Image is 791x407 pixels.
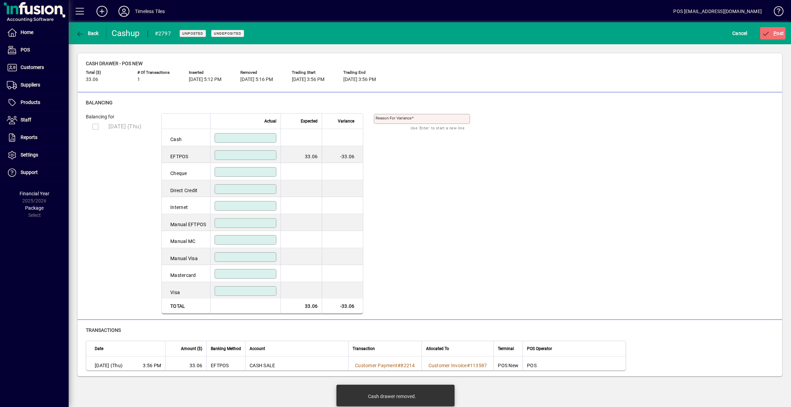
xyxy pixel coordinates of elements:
[21,30,33,35] span: Home
[86,61,142,66] span: Cash drawer - POS New
[206,357,245,370] td: EFTPOS
[426,345,449,352] span: Allocated To
[86,70,127,75] span: Total ($)
[355,363,398,368] span: Customer Payment
[376,116,412,120] mat-label: Reason for variance
[162,129,210,146] td: Cash
[214,31,241,36] span: Undeposited
[21,170,38,175] span: Support
[250,345,265,352] span: Account
[493,357,523,370] td: POS New
[343,77,376,82] span: [DATE] 3:56 PM
[181,345,202,352] span: Amount ($)
[137,70,179,75] span: # of Transactions
[428,363,467,368] span: Customer Invoice
[162,197,210,214] td: Internet
[95,345,103,352] span: Date
[470,363,487,368] span: 113587
[338,117,354,125] span: Variance
[189,77,221,82] span: [DATE] 5:12 PM
[76,31,99,36] span: Back
[21,82,40,88] span: Suppliers
[69,27,106,39] app-page-header-button: Back
[301,117,318,125] span: Expected
[3,42,69,59] a: POS
[162,299,210,314] td: Total
[523,357,626,370] td: POS
[280,146,322,163] td: 33.06
[240,77,273,82] span: [DATE] 5:16 PM
[343,70,385,75] span: Trading end
[162,282,210,299] td: Visa
[245,357,348,370] td: CASH SALE
[527,345,552,352] span: POS Operator
[762,31,784,36] span: ost
[731,27,749,39] button: Cancel
[113,5,135,18] button: Profile
[3,94,69,111] a: Products
[368,393,416,400] div: Cash drawer removed.
[95,362,123,369] span: [DATE] (Thu)
[353,345,375,352] span: Transaction
[3,24,69,41] a: Home
[21,65,44,70] span: Customers
[211,345,241,352] span: Banking Method
[398,363,401,368] span: #
[760,27,786,39] button: Post
[86,113,154,120] div: Balancing for
[3,77,69,94] a: Suppliers
[280,299,322,314] td: 33.06
[292,70,333,75] span: Trading start
[769,1,782,24] a: Knowledge Base
[86,100,113,105] span: Balancing
[673,6,762,17] div: POS [EMAIL_ADDRESS][DOMAIN_NAME]
[240,70,282,75] span: Removed
[162,248,210,265] td: Manual Visa
[3,112,69,129] a: Staff
[322,146,363,163] td: -33.06
[21,100,40,105] span: Products
[411,124,465,132] mat-hint: Use 'Enter' to start a new line
[773,31,777,36] span: P
[21,152,38,158] span: Settings
[112,28,141,39] div: Cashup
[143,362,161,369] span: 3:56 PM
[322,299,363,314] td: -33.06
[135,6,165,17] div: Timeless Tiles
[162,231,210,248] td: Manual MC
[3,59,69,76] a: Customers
[21,47,30,53] span: POS
[401,363,415,368] span: 82214
[162,214,210,231] td: Manual EFTPOS
[189,70,230,75] span: Inserted
[3,164,69,181] a: Support
[20,191,49,196] span: Financial Year
[108,123,141,130] span: [DATE] (Thu)
[3,129,69,146] a: Reports
[86,327,121,333] span: Transactions
[91,5,113,18] button: Add
[165,357,206,370] td: 33.06
[162,146,210,163] td: EFTPOS
[162,180,210,197] td: Direct Credit
[162,265,210,282] td: Mastercard
[3,147,69,164] a: Settings
[498,345,514,352] span: Terminal
[467,363,470,368] span: #
[25,205,44,211] span: Package
[74,27,101,39] button: Back
[155,28,171,39] div: #2797
[353,362,417,369] a: Customer Payment#82214
[292,77,324,82] span: [DATE] 3:56 PM
[21,135,37,140] span: Reports
[732,28,747,39] span: Cancel
[182,31,203,36] span: Unposted
[137,77,140,82] span: 1
[264,117,276,125] span: Actual
[86,77,98,82] span: 33.06
[162,163,210,180] td: Cheque
[426,362,490,369] a: Customer Invoice#113587
[21,117,31,123] span: Staff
